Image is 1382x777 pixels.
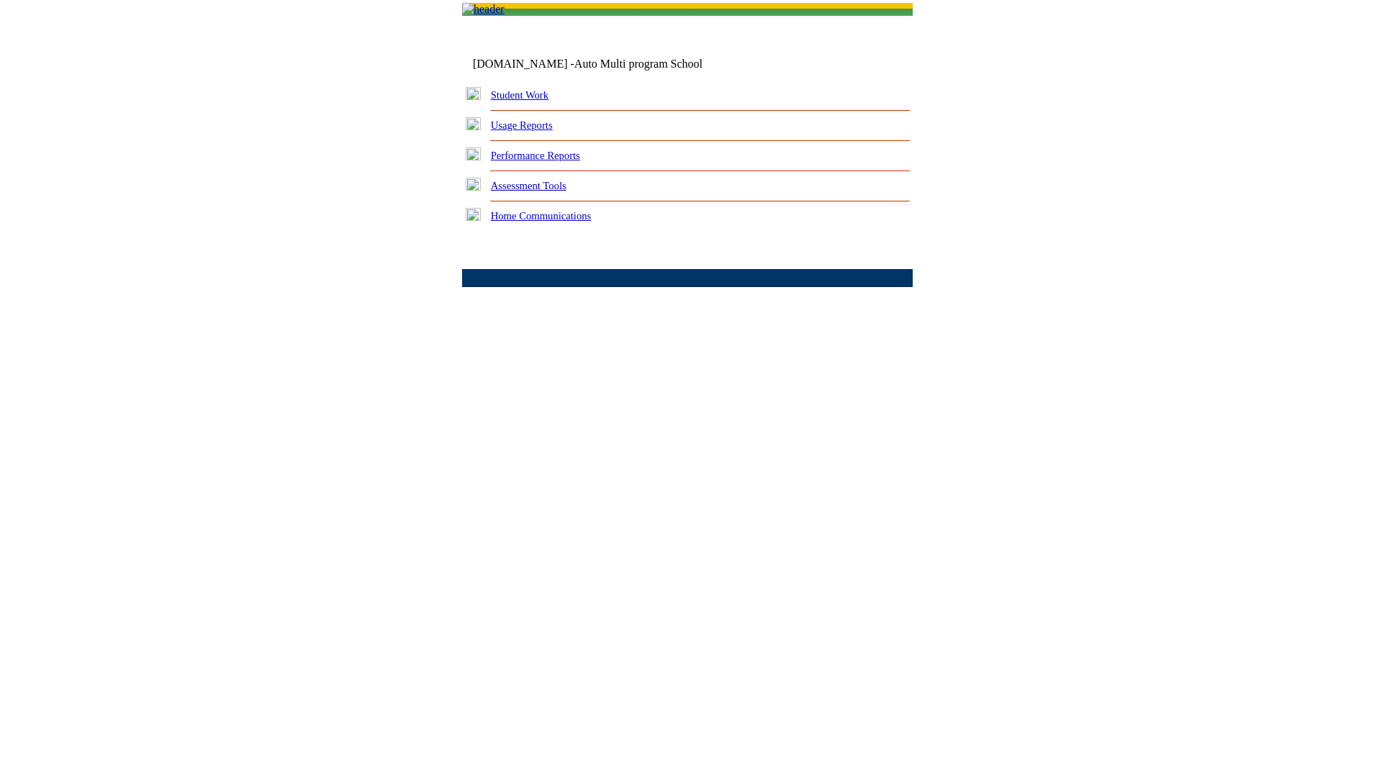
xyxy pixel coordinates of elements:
[466,147,481,160] img: plus.gif
[491,119,553,131] a: Usage Reports
[466,208,481,221] img: plus.gif
[491,89,548,101] a: Student Work
[473,58,738,71] td: [DOMAIN_NAME] -
[466,87,481,100] img: plus.gif
[574,58,703,70] nobr: Auto Multi program School
[466,178,481,191] img: plus.gif
[462,3,505,16] img: header
[491,180,566,191] a: Assessment Tools
[491,210,592,222] a: Home Communications
[491,150,580,161] a: Performance Reports
[466,117,481,130] img: plus.gif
